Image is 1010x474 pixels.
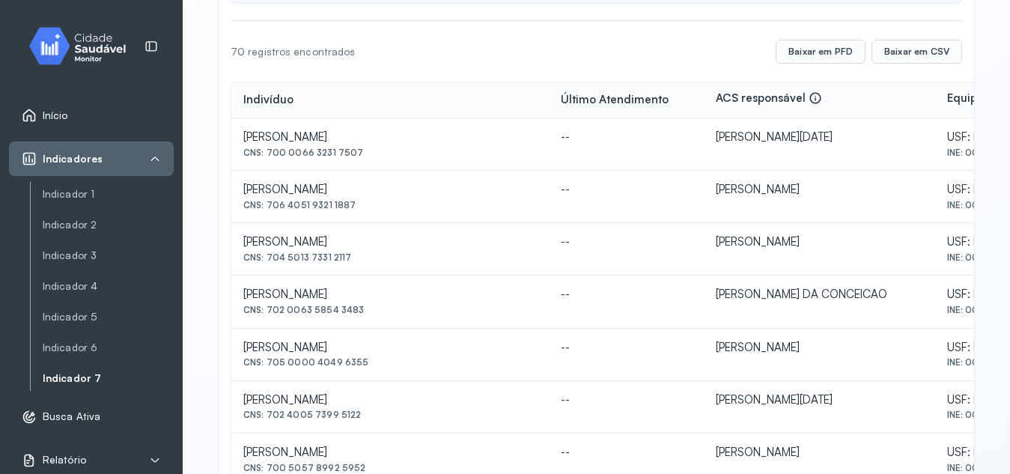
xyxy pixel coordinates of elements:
[243,341,537,355] div: [PERSON_NAME]
[243,93,293,107] div: Indivíduo
[243,235,537,249] div: [PERSON_NAME]
[243,446,537,460] div: [PERSON_NAME]
[43,153,103,165] span: Indicadores
[243,357,537,368] div: CNS: 705 0000 4049 6355
[561,130,693,145] div: --
[716,393,922,407] div: [PERSON_NAME][DATE]
[243,410,537,420] div: CNS: 702 4005 7399 5122
[43,369,174,388] a: Indicador 7
[43,338,174,357] a: Indicador 6
[561,183,693,197] div: --
[776,40,866,64] button: Baixar em PFD
[22,108,161,123] a: Início
[561,288,693,302] div: --
[243,252,537,263] div: CNS: 704 5013 7331 2117
[243,463,537,473] div: CNS: 700 5057 8992 5952
[43,410,100,423] span: Busca Ativa
[22,410,161,425] a: Busca Ativa
[243,288,537,302] div: [PERSON_NAME]
[716,183,922,197] div: [PERSON_NAME]
[871,40,962,64] button: Baixar em CSV
[43,341,174,354] a: Indicador 6
[243,393,537,407] div: [PERSON_NAME]
[43,219,174,231] a: Indicador 2
[43,109,68,122] span: Início
[43,311,174,323] a: Indicador 5
[43,454,86,467] span: Relatório
[16,24,150,68] img: monitor.svg
[243,183,537,197] div: [PERSON_NAME]
[243,148,537,158] div: CNS: 700 0066 3231 7507
[561,341,693,355] div: --
[561,393,693,407] div: --
[43,216,174,234] a: Indicador 2
[716,446,922,460] div: [PERSON_NAME]
[561,93,669,107] div: Último Atendimento
[243,305,537,315] div: CNS: 702 0063 5854 3483
[716,91,822,109] div: ACS responsável
[43,372,174,385] a: Indicador 7
[716,130,922,145] div: [PERSON_NAME][DATE]
[231,46,355,58] div: 70 registros encontrados
[43,277,174,296] a: Indicador 4
[561,446,693,460] div: --
[716,341,922,355] div: [PERSON_NAME]
[43,280,174,293] a: Indicador 4
[561,235,693,249] div: --
[716,235,922,249] div: [PERSON_NAME]
[716,288,922,302] div: [PERSON_NAME] DA CONCEICAO
[243,130,537,145] div: [PERSON_NAME]
[43,249,174,262] a: Indicador 3
[43,188,174,201] a: Indicador 1
[243,200,537,210] div: CNS: 706 4051 9321 1887
[43,246,174,265] a: Indicador 3
[43,185,174,204] a: Indicador 1
[43,308,174,326] a: Indicador 5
